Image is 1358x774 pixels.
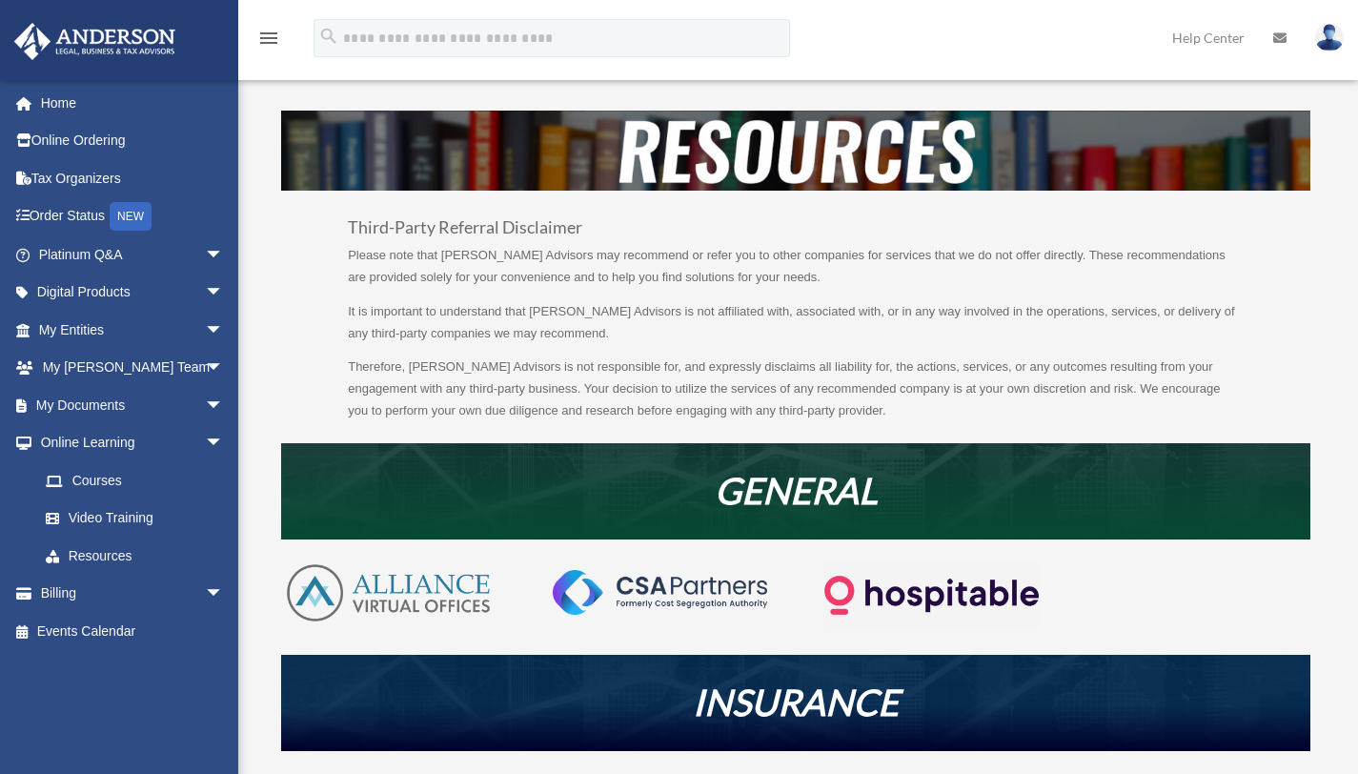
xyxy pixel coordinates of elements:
a: My Documentsarrow_drop_down [13,386,253,424]
p: Please note that [PERSON_NAME] Advisors may recommend or refer you to other companies for service... [348,245,1244,301]
img: resources-header [281,111,1310,191]
img: Logo-transparent-dark [824,560,1039,630]
a: Resources [27,537,243,575]
p: It is important to understand that [PERSON_NAME] Advisors is not affiliated with, associated with... [348,301,1244,357]
a: My [PERSON_NAME] Teamarrow_drop_down [13,349,253,387]
span: arrow_drop_down [205,349,243,388]
a: My Entitiesarrow_drop_down [13,311,253,349]
a: Tax Organizers [13,159,253,197]
span: arrow_drop_down [205,235,243,275]
i: menu [257,27,280,50]
i: search [318,26,339,47]
em: INSURANCE [693,680,899,723]
a: Billingarrow_drop_down [13,575,253,613]
img: Anderson Advisors Platinum Portal [9,23,181,60]
span: arrow_drop_down [205,424,243,463]
span: arrow_drop_down [205,311,243,350]
span: arrow_drop_down [205,386,243,425]
a: Video Training [27,499,253,538]
a: Order StatusNEW [13,197,253,236]
div: NEW [110,202,152,231]
a: Home [13,84,253,122]
h3: Third-Party Referral Disclaimer [348,219,1244,246]
a: Platinum Q&Aarrow_drop_down [13,235,253,274]
img: User Pic [1315,24,1344,51]
img: AVO-logo-1-color [281,560,496,625]
a: menu [257,33,280,50]
a: Events Calendar [13,612,253,650]
a: Online Learningarrow_drop_down [13,424,253,462]
em: GENERAL [715,468,878,512]
img: CSA-partners-Formerly-Cost-Segregation-Authority [553,570,767,614]
a: Digital Productsarrow_drop_down [13,274,253,312]
p: Therefore, [PERSON_NAME] Advisors is not responsible for, and expressly disclaims all liability f... [348,356,1244,421]
span: arrow_drop_down [205,274,243,313]
a: Online Ordering [13,122,253,160]
span: arrow_drop_down [205,575,243,614]
a: Courses [27,461,253,499]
